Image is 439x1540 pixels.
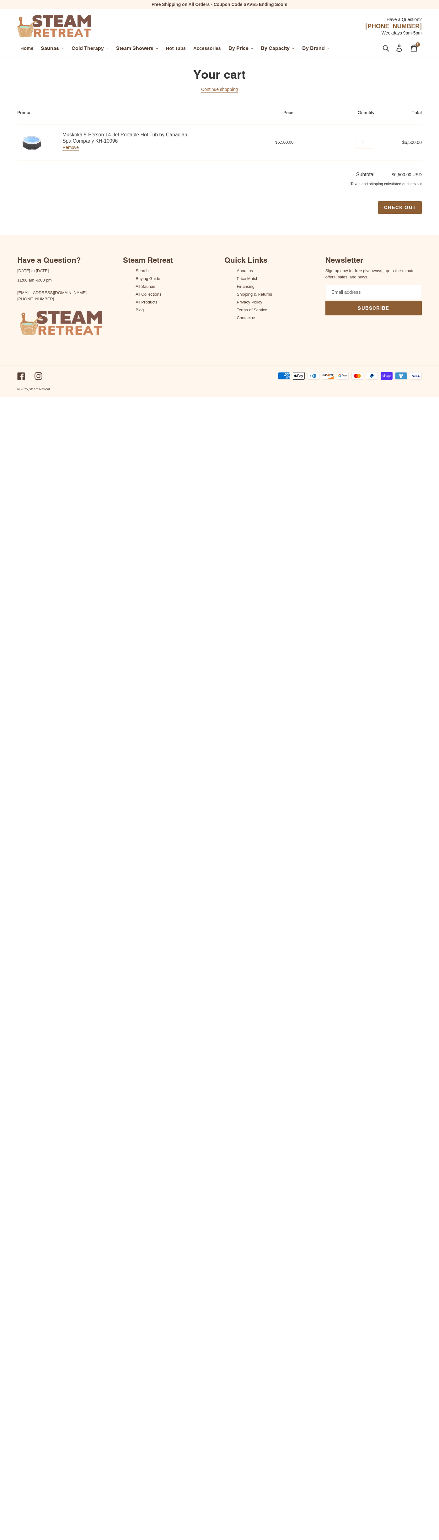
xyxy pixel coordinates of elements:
a: All Collections [136,292,161,297]
button: By Brand [299,44,333,53]
a: Hot Tubs [163,44,189,52]
span: Steam Showers [116,45,153,51]
span: Cold Therapy [72,45,104,51]
a: About us [237,268,253,273]
a: Muskoka 5-Person 14-Jet Portable Hot Tub by Canadian Spa Company KH-10096 [62,132,187,144]
a: All Saunas [136,284,155,289]
span: [PHONE_NUMBER] [365,23,422,29]
a: 1 [407,41,422,55]
a: Financing [237,284,255,289]
th: Total [381,101,422,125]
span: Subtotal [356,171,374,178]
th: Quantity [300,101,381,125]
span: $6,500.00 USD [374,171,422,178]
a: Blog [136,308,144,312]
div: Taxes and shipping calculated at checkout [17,178,422,193]
span: $6,500.00 [402,140,422,145]
p: Quick Links [224,255,277,265]
p: Sign up now for free giveaways, up-to-the-minute offers, sales, and news. [325,268,422,280]
input: Check out [378,201,422,214]
button: By Price [225,44,257,53]
a: Search [136,268,148,273]
span: 1 [417,43,418,46]
span: Weekdays 9am-5pm [382,30,422,35]
a: Steam Retreat [29,388,50,391]
p: 11:00 am -6:00 pm [EMAIL_ADDRESS][DOMAIN_NAME] [PHONE_NUMBER] [17,277,114,302]
img: Why Buy From Steam Retreat [17,305,104,337]
a: Price Match [237,276,259,281]
button: Saunas [38,44,67,53]
div: Have a Question? [152,13,422,23]
button: Cold Therapy [68,44,112,53]
a: All Products [136,300,158,304]
th: Price [199,101,300,125]
button: By Capacity [258,44,298,53]
img: Steam Retreat [17,15,91,37]
a: Remove Muskoka 5-Person 14-Jet Portable Hot Tub by Canadian Spa Company KH-10096 [62,145,79,150]
span: By Capacity [261,45,290,51]
span: Subscribe [358,305,389,311]
a: Terms of Service [237,308,267,312]
th: Product [17,101,199,125]
h1: Your cart [17,67,422,81]
span: By Price [228,45,249,51]
a: Buying Guide [136,276,160,281]
dd: $6,500.00 [206,139,293,145]
p: [DATE] to [DATE] [17,268,114,274]
span: Home [20,45,33,51]
a: Contact us [237,315,256,320]
p: Newsletter [325,255,422,265]
span: Hot Tubs [166,45,186,51]
p: Steam Retreat [123,255,173,265]
a: Shipping & Returns [237,292,272,297]
input: Email address [325,285,422,299]
p: Have a Question? [17,255,114,265]
button: Subscribe [325,301,422,315]
a: Home [17,44,36,52]
span: Saunas [41,45,59,51]
span: By Brand [302,45,325,51]
span: Accessories [193,45,221,51]
a: Privacy Policy [237,300,262,304]
a: Accessories [190,44,224,52]
a: Continue shopping [201,87,238,92]
button: Steam Showers [113,44,162,53]
small: © 2025, [17,388,50,391]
